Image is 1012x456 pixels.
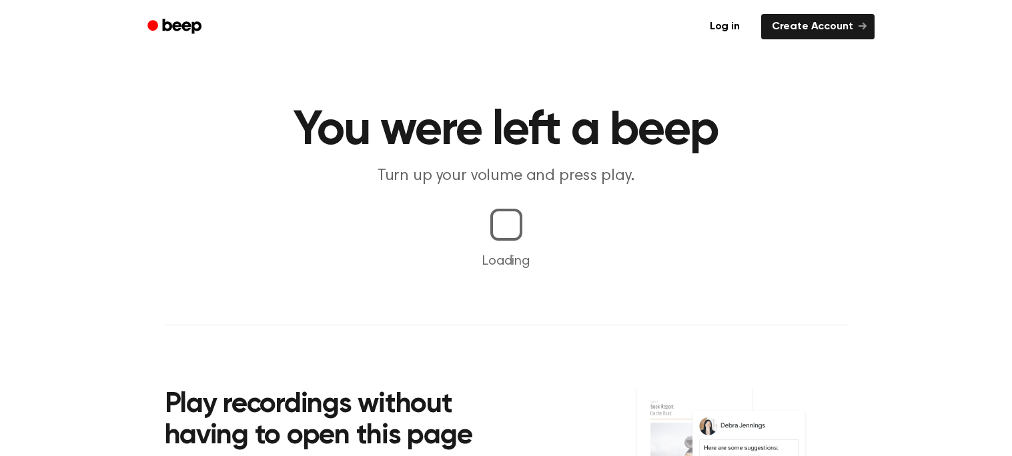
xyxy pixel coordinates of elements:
[250,165,763,187] p: Turn up your volume and press play.
[138,14,213,40] a: Beep
[761,14,875,39] a: Create Account
[696,11,753,42] a: Log in
[16,251,996,271] p: Loading
[165,389,524,453] h2: Play recordings without having to open this page
[165,107,848,155] h1: You were left a beep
